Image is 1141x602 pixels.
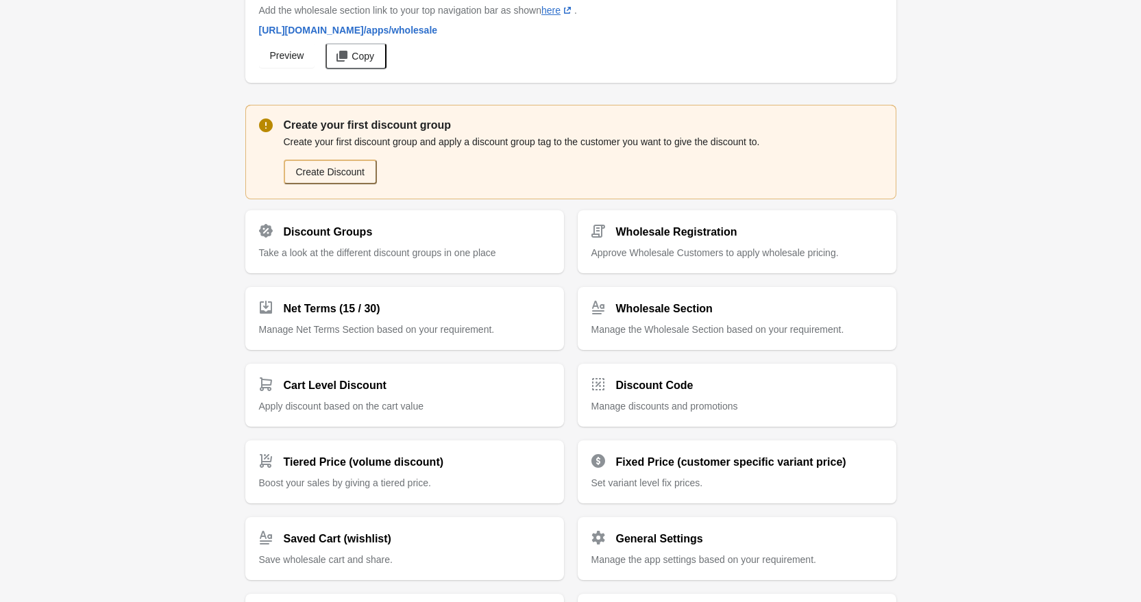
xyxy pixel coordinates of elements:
[326,43,387,69] button: Copy
[259,43,315,68] a: Preview
[284,454,444,471] h2: Tiered Price (volume discount)
[259,25,438,36] span: [URL][DOMAIN_NAME] /apps/wholesale
[284,531,391,547] h2: Saved Cart (wishlist)
[591,401,738,412] span: Manage discounts and promotions
[616,454,846,471] h2: Fixed Price (customer specific variant price)
[616,531,703,547] h2: General Settings
[616,301,713,317] h2: Wholesale Section
[284,135,883,149] p: Create your first discount group and apply a discount group tag to the customer you want to give ...
[541,5,574,16] a: here
[591,554,816,565] span: Manage the app settings based on your requirement.
[284,377,387,394] h2: Cart Level Discount
[254,18,443,42] a: [URL][DOMAIN_NAME]/apps/wholesale
[259,401,424,412] span: Apply discount based on the cart value
[259,5,577,16] span: Add the wholesale section link to your top navigation bar as shown .
[259,477,431,488] span: Boost your sales by giving a tiered price.
[270,50,304,61] span: Preview
[591,324,844,335] span: Manage the Wholesale Section based on your requirement.
[352,51,374,62] span: Copy
[284,224,373,240] h2: Discount Groups
[284,301,380,317] h2: Net Terms (15 / 30)
[259,247,496,258] span: Take a look at the different discount groups in one place
[284,160,377,184] button: Create Discount
[591,477,703,488] span: Set variant level fix prices.
[616,377,694,394] h2: Discount Code
[616,224,737,240] h2: Wholesale Registration
[259,554,393,565] span: Save wholesale cart and share.
[591,247,839,258] span: Approve Wholesale Customers to apply wholesale pricing.
[259,324,495,335] span: Manage Net Terms Section based on your requirement.
[284,117,883,134] p: Create your first discount group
